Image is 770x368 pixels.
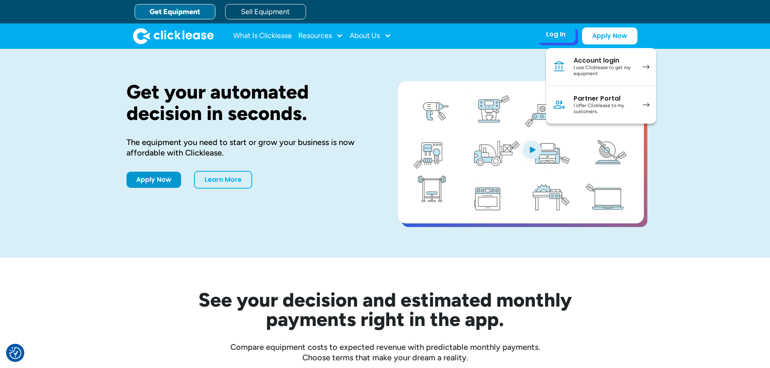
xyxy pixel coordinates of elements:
div: I use Clicklease to get my equipment [574,65,635,77]
img: arrow [643,65,650,69]
a: What Is Clicklease [233,28,292,44]
h1: Get your automated decision in seconds. [127,81,372,124]
a: Account loginI use Clicklease to get my equipment [546,48,656,86]
div: Account login [574,57,635,65]
img: arrow [643,103,650,107]
img: Blue play button logo on a light blue circular background [521,138,543,161]
a: Sell Equipment [225,4,306,19]
a: Partner PortalI offer Clicklease to my customers. [546,86,656,124]
div: About Us [350,28,391,44]
img: Person icon [553,98,565,111]
h2: See your decision and estimated monthly payments right in the app. [159,290,612,329]
div: The equipment you need to start or grow your business is now affordable with Clicklease. [127,137,372,158]
div: I offer Clicklease to my customers. [574,103,635,115]
div: Resources [298,28,343,44]
nav: Log In [546,48,656,124]
a: open lightbox [398,81,644,223]
img: Revisit consent button [9,347,21,359]
div: Partner Portal [574,95,635,103]
a: Get Equipment [135,4,215,19]
button: Consent Preferences [9,347,21,359]
img: Bank icon [553,60,565,73]
a: home [133,28,214,44]
div: Compare equipment costs to expected revenue with predictable monthly payments. Choose terms that ... [127,342,644,363]
img: Clicklease logo [133,28,214,44]
a: Apply Now [127,172,181,188]
div: Log In [546,30,565,38]
a: Apply Now [582,27,637,44]
a: Learn More [194,171,252,189]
